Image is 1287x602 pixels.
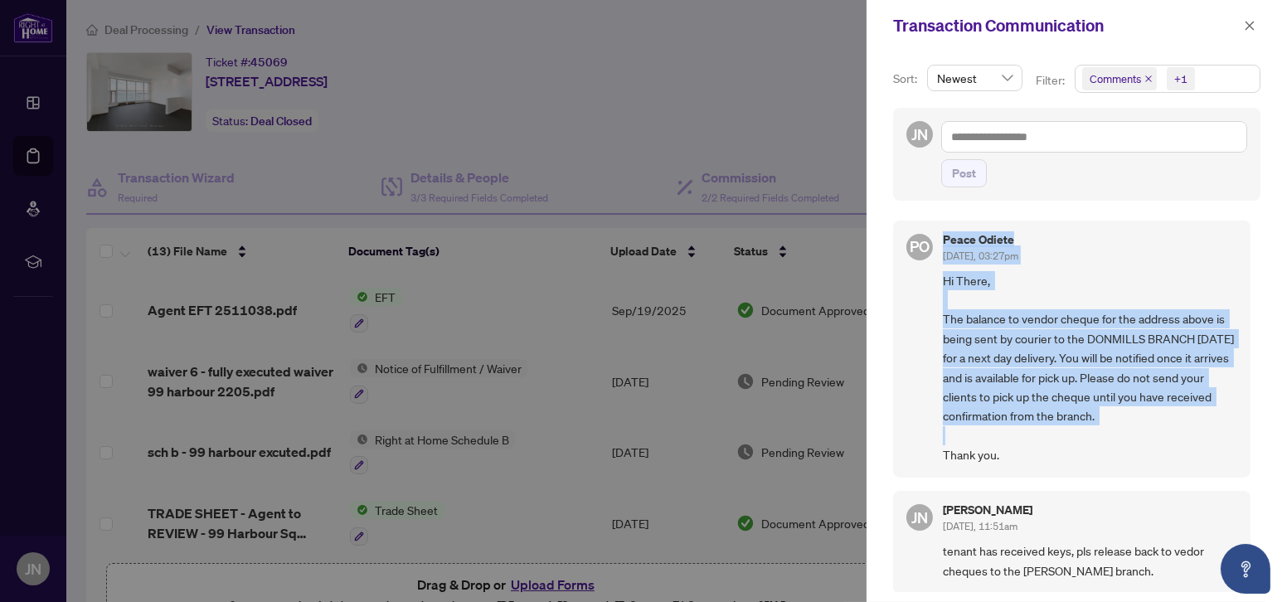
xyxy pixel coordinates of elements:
div: Transaction Communication [893,13,1239,38]
span: [DATE], 03:27pm [943,250,1018,262]
div: +1 [1174,70,1187,87]
h5: Peace Odiete [943,234,1018,245]
span: [DATE], 11:51am [943,520,1017,532]
span: JN [911,506,928,529]
button: Post [941,159,987,187]
button: Open asap [1221,544,1270,594]
p: Filter: [1036,71,1067,90]
span: Hi There, The balance to vendor cheque for the address above is being sent by courier to the DONM... [943,271,1237,465]
span: close [1244,20,1255,32]
span: Newest [937,66,1013,90]
span: close [1144,75,1153,83]
p: Sort: [893,70,920,88]
h5: [PERSON_NAME] [943,504,1032,516]
span: tenant has received keys, pls release back to vedor cheques to the [PERSON_NAME] branch. [943,541,1237,580]
span: JN [911,123,928,146]
span: Comments [1090,70,1141,87]
span: PO [910,235,930,258]
span: Comments [1082,67,1157,90]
